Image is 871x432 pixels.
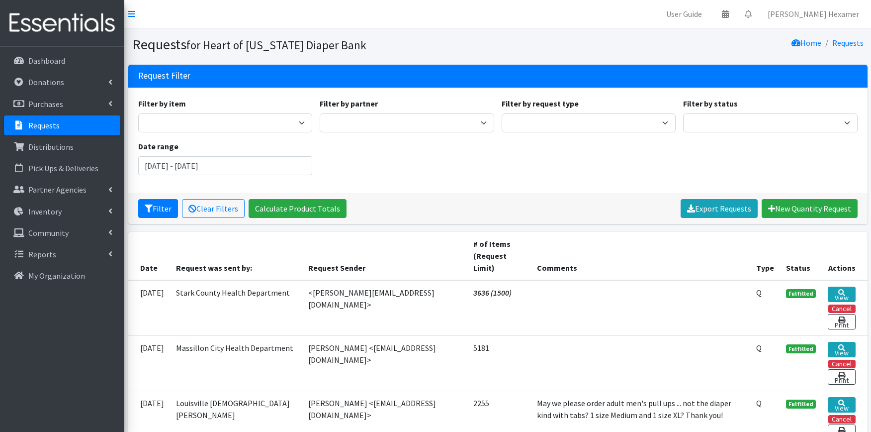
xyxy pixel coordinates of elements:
a: View [828,397,856,413]
a: My Organization [4,266,120,286]
th: Type [750,232,780,280]
abbr: Quantity [756,343,762,353]
h1: Requests [132,36,494,53]
a: Dashboard [4,51,120,71]
td: [DATE] [128,335,170,391]
a: Pick Ups & Deliveries [4,158,120,178]
a: Export Requests [681,199,758,218]
button: Cancel [828,360,856,368]
td: [PERSON_NAME] <[EMAIL_ADDRESS][DOMAIN_NAME]> [302,335,468,391]
th: Request Sender [302,232,468,280]
a: Home [791,38,821,48]
a: Distributions [4,137,120,157]
th: Date [128,232,170,280]
a: Print [828,369,856,385]
abbr: Quantity [756,398,762,408]
th: Actions [822,232,868,280]
p: Distributions [28,142,74,152]
small: for Heart of [US_STATE] Diaper Bank [186,38,366,52]
abbr: Quantity [756,288,762,298]
a: New Quantity Request [762,199,858,218]
p: Partner Agencies [28,185,87,195]
td: [DATE] [128,280,170,336]
a: View [828,287,856,302]
td: Stark County Health Department [170,280,302,336]
a: Print [828,314,856,329]
p: Reports [28,249,56,259]
p: Pick Ups & Deliveries [28,163,98,173]
a: Community [4,223,120,243]
span: Fulfilled [786,289,816,298]
a: Inventory [4,202,120,221]
label: Filter by request type [502,98,579,109]
label: Filter by status [683,98,738,109]
span: Fulfilled [786,344,816,353]
th: Request was sent by: [170,232,302,280]
p: Dashboard [28,56,65,66]
th: Status [780,232,822,280]
a: Requests [832,38,864,48]
a: Calculate Product Totals [249,199,347,218]
span: Fulfilled [786,400,816,409]
p: Donations [28,77,64,87]
button: Cancel [828,305,856,313]
a: [PERSON_NAME] Hexamer [760,4,867,24]
a: Donations [4,72,120,92]
a: View [828,342,856,357]
a: Clear Filters [182,199,245,218]
a: Purchases [4,94,120,114]
p: Purchases [28,99,63,109]
a: Partner Agencies [4,180,120,200]
a: Requests [4,115,120,135]
img: HumanEssentials [4,6,120,40]
input: January 1, 2011 - December 31, 2011 [138,156,313,175]
button: Filter [138,199,178,218]
button: Cancel [828,415,856,424]
th: # of Items (Request Limit) [467,232,531,280]
td: 3636 (1500) [467,280,531,336]
a: Reports [4,244,120,264]
label: Filter by partner [320,98,378,109]
td: Massillon City Health Department [170,335,302,391]
p: Requests [28,120,60,130]
h3: Request Filter [138,71,190,81]
label: Filter by item [138,98,186,109]
a: User Guide [658,4,710,24]
td: 5181 [467,335,531,391]
p: Community [28,228,69,238]
td: <[PERSON_NAME][EMAIL_ADDRESS][DOMAIN_NAME]> [302,280,468,336]
th: Comments [531,232,750,280]
label: Date range [138,140,178,152]
p: Inventory [28,207,62,216]
p: My Organization [28,271,85,281]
